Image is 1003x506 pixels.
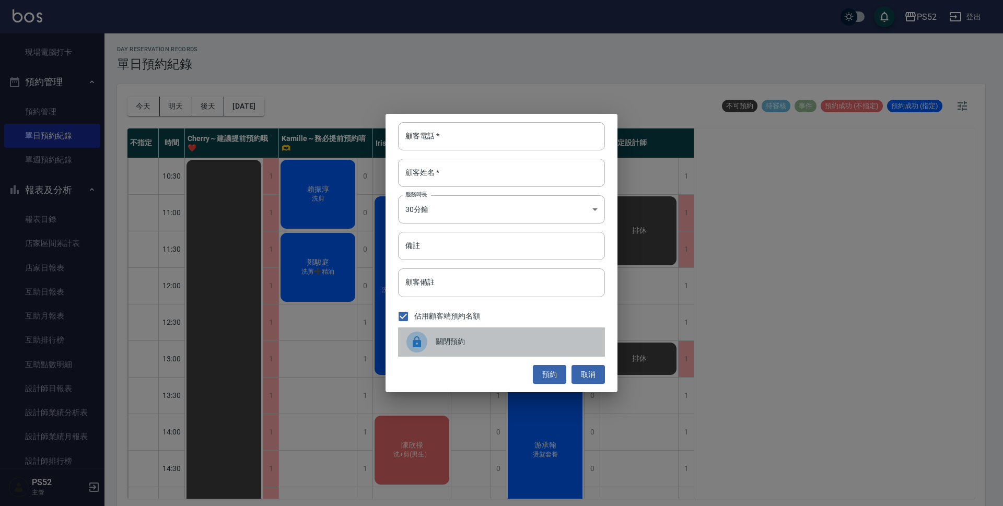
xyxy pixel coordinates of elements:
[436,336,597,347] span: 關閉預約
[533,365,566,384] button: 預約
[572,365,605,384] button: 取消
[414,311,480,322] span: 佔用顧客端預約名額
[398,195,605,223] div: 30分鐘
[398,327,605,357] div: 關閉預約
[405,191,427,198] label: 服務時長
